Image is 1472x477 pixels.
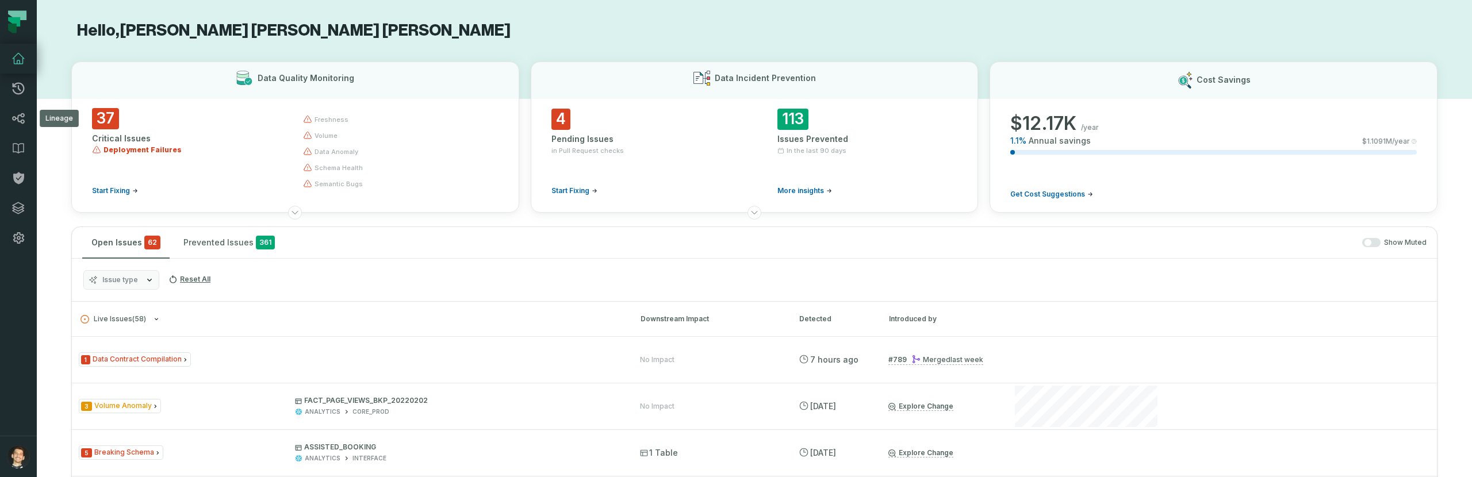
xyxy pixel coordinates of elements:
[315,131,338,140] span: volume
[144,236,160,249] span: critical issues and errors combined
[102,275,138,284] span: Issue type
[641,314,779,324] div: Downstream Impact
[787,146,846,155] span: In the last 90 days
[551,133,731,145] div: Pending Issues
[295,443,619,452] p: ASSISTED_BOOKING
[990,61,1437,213] button: Cost Savings$12.17K/year1.1%Annual savings$1.1091M/yearGet Cost Suggestions
[258,72,354,84] h3: Data Quality Monitoring
[315,115,348,124] span: freshness
[1081,123,1099,132] span: /year
[81,402,92,411] span: Severity
[640,447,678,459] span: 1 Table
[1010,190,1093,199] a: Get Cost Suggestions
[889,314,992,324] div: Introduced by
[911,355,983,364] div: Merged
[289,238,1427,248] div: Show Muted
[352,454,386,463] div: INTERFACE
[1362,137,1410,146] span: $ 1.1091M /year
[295,396,619,405] p: FACT_PAGE_VIEWS_BKP_20220202
[888,402,953,411] a: Explore Change
[950,355,983,364] relative-time: Sep 12, 2025, 12:31 PM GMT-3
[92,186,138,195] a: Start Fixing
[531,61,979,213] button: Data Incident Prevention4Pending Issuesin Pull Request checksStart Fixing113Issues PreventedIn th...
[83,270,159,290] button: Issue type
[79,445,163,460] span: Issue Type
[82,227,170,258] button: Open Issues
[777,186,832,195] a: More insights
[551,186,597,195] a: Start Fixing
[305,454,340,463] div: ANALYTICS
[71,61,519,213] button: Data Quality Monitoring37Critical IssuesDeployment FailuresStart Fixingfreshnessvolumedata anomal...
[1197,74,1251,86] h3: Cost Savings
[92,108,119,129] span: 37
[1010,112,1076,135] span: $ 12.17K
[79,399,161,413] span: Issue Type
[1010,135,1026,147] span: 1.1 %
[305,407,340,416] div: ANALYTICS
[888,448,953,457] a: Explore Change
[810,401,836,411] relative-time: Sep 16, 2025, 6:54 PM GMT-3
[79,352,191,367] span: Issue Type
[256,236,275,249] span: 361
[80,315,146,324] span: Live Issues ( 58 )
[71,21,1437,41] h1: Hello, [PERSON_NAME] [PERSON_NAME] [PERSON_NAME]
[640,402,674,411] div: No Impact
[551,109,570,130] span: 4
[174,227,284,258] button: Prevented Issues
[92,133,282,144] div: Critical Issues
[1029,135,1091,147] span: Annual savings
[551,186,589,195] span: Start Fixing
[810,355,858,364] relative-time: Sep 18, 2025, 5:46 AM GMT-3
[551,146,624,155] span: in Pull Request checks
[80,315,620,324] button: Live Issues(58)
[81,355,90,364] span: Severity
[799,314,868,324] div: Detected
[92,186,130,195] span: Start Fixing
[164,270,215,288] button: Reset All
[81,448,92,457] span: Severity
[315,163,363,172] span: schema health
[640,355,674,364] div: No Impact
[777,109,808,130] span: 113
[715,72,816,84] h3: Data Incident Prevention
[777,186,824,195] span: More insights
[777,133,957,145] div: Issues Prevented
[103,145,182,155] span: Deployment Failures
[315,179,363,189] span: semantic bugs
[810,448,836,457] relative-time: Sep 16, 2025, 5:46 AM GMT-3
[1010,190,1085,199] span: Get Cost Suggestions
[7,445,30,468] img: avatar of Ricardo Matheus Bertacini Borges
[352,407,389,416] div: CORE_PROD
[888,355,983,365] a: #789Merged[DATE] 12:31:14 PM
[315,147,358,156] span: data anomaly
[40,110,79,127] div: Lineage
